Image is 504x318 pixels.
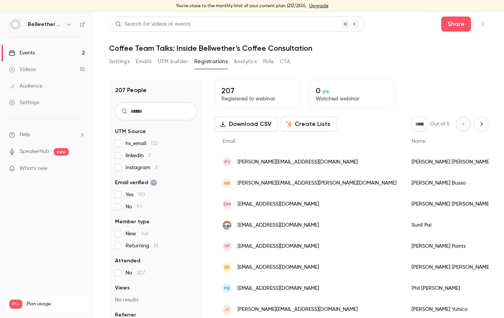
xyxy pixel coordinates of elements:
[238,306,358,313] span: [PERSON_NAME][EMAIL_ADDRESS][DOMAIN_NAME]
[20,165,48,173] span: What's new
[126,269,145,277] span: No
[234,56,257,68] button: Analytics
[238,242,319,250] span: [EMAIL_ADDRESS][DOMAIN_NAME]
[20,131,30,139] span: Help
[27,301,85,307] span: Plan usage
[430,120,450,128] p: Out of 5
[136,204,142,209] span: 97
[238,200,319,208] span: [EMAIL_ADDRESS][DOMAIN_NAME]
[109,44,489,53] h1: Coffee Team Talks: Inside Bellwether’s Coffee Consultation
[126,242,158,250] span: Returning
[441,17,471,32] button: Share
[9,66,36,73] div: Videos
[9,18,21,30] img: Bellwether Coffee
[309,3,328,9] a: Upgrade
[158,56,188,68] button: UTM builder
[9,99,39,106] div: Settings
[222,139,235,144] span: Email
[224,243,230,250] span: YP
[474,117,489,132] button: Next page
[154,243,158,248] span: 61
[148,153,151,158] span: 7
[215,117,278,132] button: Download CSV
[280,56,290,68] button: CTA
[9,49,35,57] div: Events
[115,179,157,186] span: Email verified
[126,152,151,159] span: linkedin
[194,56,228,68] button: Registrations
[224,306,230,313] span: JY
[76,165,85,172] iframe: Noticeable Trigger
[9,300,22,309] span: Pro
[224,264,230,271] span: EB
[115,20,191,28] div: Search for videos or events
[412,139,426,144] span: Name
[151,141,158,146] span: 132
[115,128,146,135] span: UTM Source
[136,270,145,276] span: 207
[126,140,158,147] span: hs_email
[224,201,231,207] span: DM
[115,86,147,95] h1: 207 People
[115,257,140,265] span: Attended
[224,180,230,186] span: AB
[126,191,145,198] span: Yes
[281,117,337,132] button: Create Lists
[126,164,157,171] span: instagram
[263,56,274,68] button: Polls
[238,263,319,271] span: [EMAIL_ADDRESS][DOMAIN_NAME]
[20,148,49,156] a: SpeakerHub
[322,89,329,94] span: 0 %
[238,285,319,292] span: [EMAIL_ADDRESS][DOMAIN_NAME]
[115,218,150,226] span: Member type
[224,285,230,292] span: PB
[138,192,145,197] span: 110
[115,284,130,292] span: Views
[109,56,130,68] button: Settings
[28,21,63,28] h6: Bellwether Coffee
[136,56,151,68] button: Emails
[221,86,294,95] p: 207
[238,158,358,166] span: [PERSON_NAME][EMAIL_ADDRESS][DOMAIN_NAME]
[221,95,294,103] p: Registered to webinar
[316,86,388,95] p: 0
[224,159,230,165] span: PY
[238,179,397,187] span: [PERSON_NAME][EMAIL_ADDRESS][PERSON_NAME][DOMAIN_NAME]
[115,296,197,304] p: No results
[316,95,388,103] p: Watched webinar
[238,221,319,229] span: [EMAIL_ADDRESS][DOMAIN_NAME]
[9,82,42,90] div: Audience
[155,165,157,170] span: 3
[54,148,69,156] span: new
[9,131,85,139] li: help-dropdown-opener
[126,230,148,238] span: New
[141,231,148,236] span: 146
[222,221,232,230] img: sanjevani.net
[126,203,142,210] span: No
